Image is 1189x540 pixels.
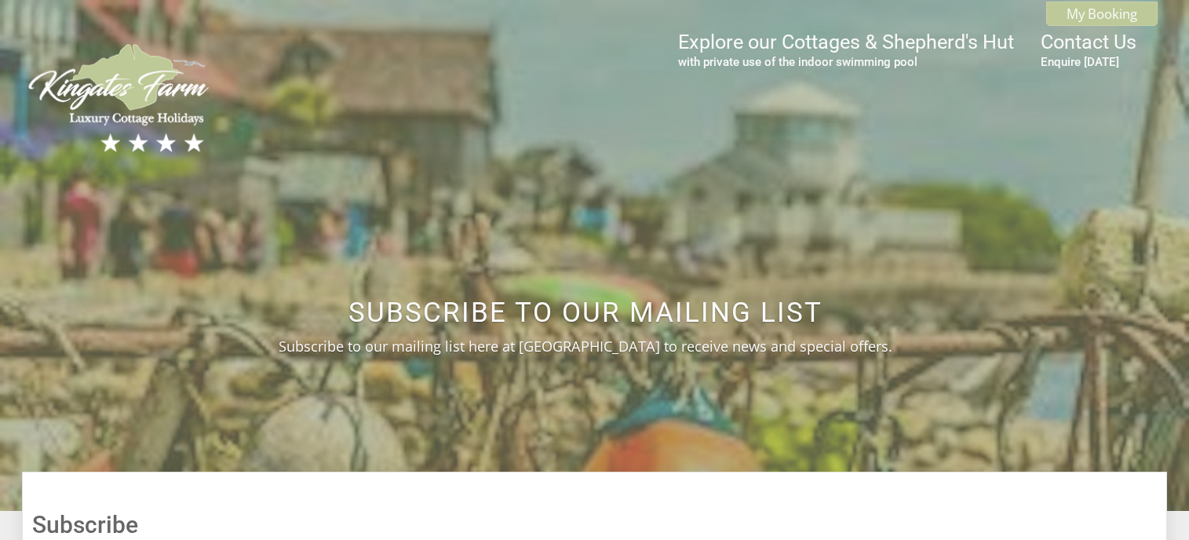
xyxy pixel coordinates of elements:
a: My Booking [1046,2,1158,26]
h2: Subscribe to our Mailing List [135,297,1036,329]
a: Contact UsEnquire [DATE] [1041,31,1136,69]
small: with private use of the indoor swimming pool [678,55,1014,69]
p: Subscribe to our mailing list here at [GEOGRAPHIC_DATA] to receive news and special offers. [135,337,1036,356]
small: Enquire [DATE] [1041,55,1136,69]
img: Kingates Farm [22,40,218,156]
h1: Subscribe [32,511,576,538]
a: Explore our Cottages & Shepherd's Hutwith private use of the indoor swimming pool [678,31,1014,69]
